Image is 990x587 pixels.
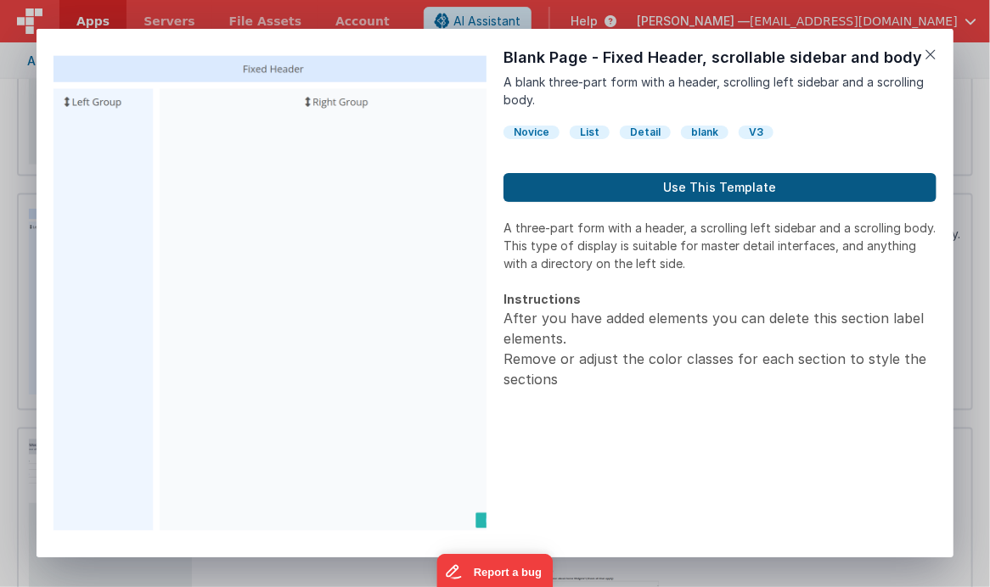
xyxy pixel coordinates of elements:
[503,46,937,70] h1: Blank Page - Fixed Header, scrollable sidebar and body
[503,73,937,109] p: A blank three-part form with a header, scrolling left sidebar and a scrolling body.
[503,292,581,306] strong: Instructions
[570,126,610,139] div: List
[503,173,937,202] button: Use This Template
[503,308,937,349] li: After you have added elements you can delete this section label elements.
[503,126,560,139] div: Novice
[739,126,773,139] div: V3
[503,237,937,272] p: This type of display is suitable for master detail interfaces, and anything with a directory on t...
[620,126,671,139] div: Detail
[503,219,937,237] p: A three-part form with a header, a scrolling left sidebar and a scrolling body.
[681,126,728,139] div: blank
[503,349,937,389] li: Remove or adjust the color classes for each section to style the sections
